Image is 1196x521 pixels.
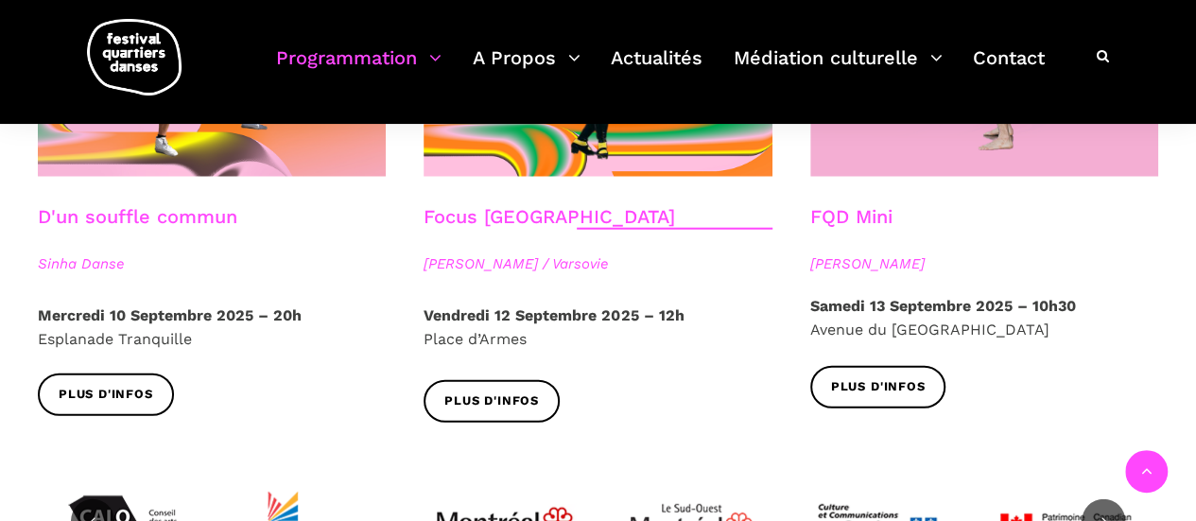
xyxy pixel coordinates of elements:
[38,205,237,228] a: D'un souffle commun
[424,252,771,275] span: [PERSON_NAME] / Varsovie
[734,42,943,97] a: Médiation culturelle
[38,373,174,416] a: Plus d'infos
[424,306,684,324] strong: Vendredi 12 Septembre 2025 – 12h
[87,19,182,96] img: logo-fqd-med
[810,205,893,228] a: FQD Mini
[38,330,192,348] span: Esplanade Tranquille
[973,42,1045,97] a: Contact
[424,304,771,352] p: Place d’Armes
[473,42,581,97] a: A Propos
[38,252,386,275] span: Sinha Danse
[831,377,926,397] span: Plus d'infos
[276,42,442,97] a: Programmation
[810,297,1076,315] strong: Samedi 13 Septembre 2025 – 10h30
[810,366,946,408] a: Plus d'infos
[444,391,539,411] span: Plus d'infos
[59,385,153,405] span: Plus d'infos
[611,42,702,97] a: Actualités
[810,321,1049,339] span: Avenue du [GEOGRAPHIC_DATA]
[424,205,674,228] a: Focus [GEOGRAPHIC_DATA]
[810,252,1158,275] span: [PERSON_NAME]
[38,306,302,324] strong: Mercredi 10 Septembre 2025 – 20h
[424,380,560,423] a: Plus d'infos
